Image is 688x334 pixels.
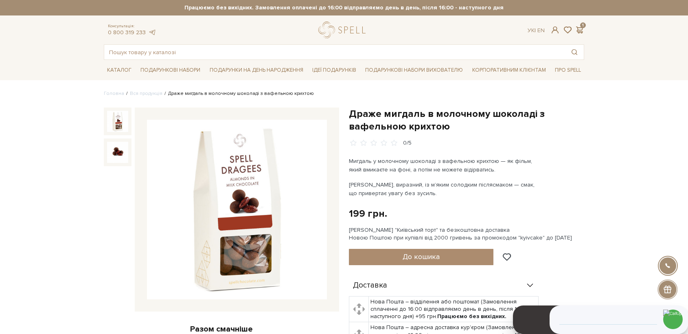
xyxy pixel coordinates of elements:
[565,45,584,59] button: Пошук товару у каталозі
[107,142,128,163] img: Драже мигдаль в молочному шоколаді з вафельною крихтою
[148,29,156,36] a: telegram
[104,45,565,59] input: Пошук товару у каталозі
[403,139,412,147] div: 0/5
[104,64,135,77] a: Каталог
[349,108,584,133] h1: Драже мигдаль в молочному шоколаді з вафельною крихтою
[107,111,128,132] img: Драже мигдаль в молочному шоколаді з вафельною крихтою
[104,4,584,11] strong: Працюємо без вихідних. Замовлення оплачені до 16:00 відправляємо день в день, після 16:00 - насту...
[318,22,369,38] a: logo
[147,120,327,300] img: Драже мигдаль в молочному шоколаді з вафельною крихтою
[309,64,359,77] a: Ідеї подарунків
[528,27,545,34] div: Ук
[403,252,440,261] span: До кошика
[162,90,314,97] li: Драже мигдаль в молочному шоколаді з вафельною крихтою
[349,207,387,220] div: 199 грн.
[537,27,545,34] a: En
[349,180,540,198] p: [PERSON_NAME], виразний, із м’яким солодким післясмаком — смак, що привертає увагу без зусиль.
[206,64,307,77] a: Подарунки на День народження
[353,282,387,289] span: Доставка
[362,63,466,77] a: Подарункові набори вихователю
[469,63,549,77] a: Корпоративним клієнтам
[104,90,124,97] a: Головна
[130,90,162,97] a: Вся продукція
[437,313,506,320] b: Працюємо без вихідних.
[349,157,540,174] p: Мигдаль у молочному шоколаді з вафельною крихтою — як фільм, який вмикаєте на фоні, а потім не мо...
[535,27,536,34] span: |
[369,296,539,322] td: Нова Пошта – відділення або поштомат (Замовлення сплаченні до 16:00 відправляємо день в день, піс...
[108,29,146,36] a: 0 800 319 233
[349,226,584,241] div: [PERSON_NAME] "Київський торт" та безкоштовна доставка Новою Поштою при купівлі від 2000 гривень ...
[137,64,204,77] a: Подарункові набори
[108,24,156,29] span: Консультація:
[552,64,584,77] a: Про Spell
[349,249,493,265] button: До кошика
